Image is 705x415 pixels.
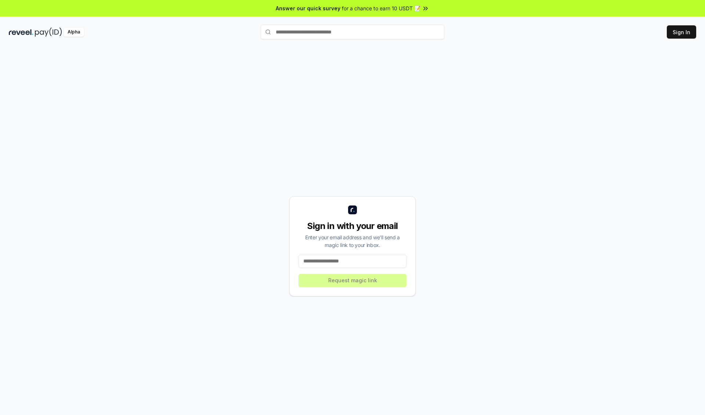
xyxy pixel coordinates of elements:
span: for a chance to earn 10 USDT 📝 [342,4,420,12]
img: reveel_dark [9,28,33,37]
img: logo_small [348,205,357,214]
div: Sign in with your email [299,220,406,232]
button: Sign In [667,25,696,39]
img: pay_id [35,28,62,37]
div: Alpha [64,28,84,37]
div: Enter your email address and we’ll send a magic link to your inbox. [299,233,406,249]
span: Answer our quick survey [276,4,340,12]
